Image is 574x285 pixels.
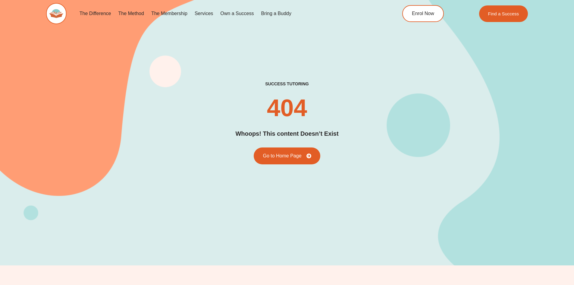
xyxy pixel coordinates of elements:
h2: Whoops! This content Doesn’t Exist [235,129,338,138]
a: The Membership [148,7,191,21]
a: Own a Success [217,7,257,21]
h2: 404 [267,96,307,120]
a: Go to Home Page [254,147,320,164]
a: Enrol Now [402,5,444,22]
a: The Method [114,7,147,21]
h2: success tutoring [265,81,309,87]
a: Find a Success [479,5,528,22]
a: Services [191,7,217,21]
span: Go to Home Page [263,154,301,158]
a: The Difference [76,7,115,21]
span: Find a Success [488,11,519,16]
span: Enrol Now [412,11,434,16]
nav: Menu [76,7,375,21]
a: Bring a Buddy [257,7,295,21]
